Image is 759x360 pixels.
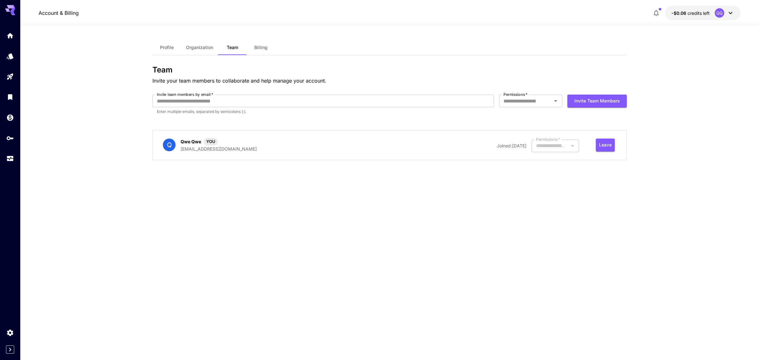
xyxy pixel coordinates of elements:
[688,10,710,16] span: credits left
[551,96,560,105] button: Open
[152,77,627,84] p: Invite your team members to collaborate and help manage your account.
[536,137,560,142] label: Permissions
[186,45,213,50] span: Organization
[665,6,741,20] button: -$0.0629QQ
[227,45,238,50] span: Team
[6,30,14,38] div: Home
[39,9,79,17] nav: breadcrumb
[160,45,174,50] span: Profile
[671,10,710,16] div: -$0.0629
[6,152,14,160] div: Usage
[39,9,79,17] a: Account & Billing
[6,132,14,140] div: API Keys
[6,93,14,101] div: Library
[6,52,14,60] div: Models
[6,345,14,354] button: Expand sidebar
[503,92,528,97] label: Permissions
[6,73,14,81] div: Playground
[157,92,213,97] label: Invite team members by email
[157,109,490,115] p: Enter multiple emails, separated by semicolons (;).
[497,143,527,148] span: Joined: [DATE]
[181,138,201,145] p: Qwe Qwe
[671,10,688,16] span: -$0.06
[596,139,615,152] button: Leave
[254,45,268,50] span: Billing
[6,114,14,121] div: Wallet
[715,8,724,18] div: QQ
[204,139,218,145] span: YOU
[181,146,257,152] p: [EMAIL_ADDRESS][DOMAIN_NAME]
[6,329,14,337] div: Settings
[567,95,627,108] button: Invite team members
[163,139,176,151] div: Q
[152,65,627,74] h3: Team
